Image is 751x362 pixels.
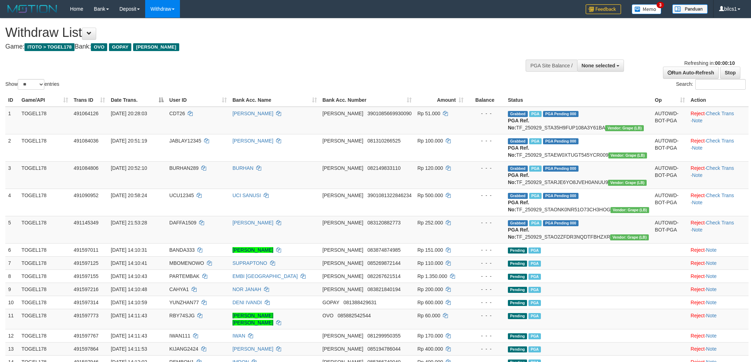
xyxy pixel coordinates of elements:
[692,200,703,205] a: Note
[417,286,443,292] span: Rp 200.000
[543,166,579,172] span: PGA Pending
[91,43,107,51] span: OVO
[652,107,688,134] td: AUTOWD-BOT-PGA
[232,286,261,292] a: NOR JANAH
[323,333,363,339] span: [PERSON_NAME]
[19,309,71,329] td: TOGEL178
[169,273,199,279] span: PARTEMBAK
[505,107,652,134] td: TF_250929_STA35H9FUP108A3Y61BA
[508,166,528,172] span: Grabbed
[111,346,147,352] span: [DATE] 14:11:53
[676,79,746,90] label: Search:
[111,220,147,225] span: [DATE] 21:53:28
[688,94,749,107] th: Action
[19,216,71,243] td: TOGEL178
[688,269,749,283] td: ·
[508,138,528,144] span: Grabbed
[5,79,59,90] label: Show entries
[417,260,443,266] span: Rp 110.000
[19,256,71,269] td: TOGEL178
[74,260,99,266] span: 491597125
[469,286,502,293] div: - - -
[505,94,652,107] th: Status
[74,286,99,292] span: 491597216
[111,260,147,266] span: [DATE] 14:10:41
[323,220,363,225] span: [PERSON_NAME]
[706,111,734,116] a: Check Trans
[508,145,529,158] b: PGA Ref. No:
[5,134,19,161] td: 2
[688,329,749,342] td: ·
[466,94,505,107] th: Balance
[469,165,502,172] div: - - -
[528,261,541,267] span: Marked by bilcs1
[5,107,19,134] td: 1
[691,138,705,144] a: Reject
[706,346,717,352] a: Note
[166,94,230,107] th: User ID: activate to sort column ascending
[691,333,705,339] a: Reject
[367,165,400,171] span: Copy 082149833110 to clipboard
[111,247,147,253] span: [DATE] 14:10:31
[528,313,541,319] span: Marked by bilcs1
[169,165,198,171] span: BURHAN289
[320,94,415,107] th: Bank Acc. Number: activate to sort column ascending
[505,189,652,216] td: TF_250929_STAONK0NR51O73CH3HOG
[469,299,502,306] div: - - -
[529,220,542,226] span: Marked by bilcs1
[688,296,749,309] td: ·
[169,346,198,352] span: KIJANG2424
[367,333,400,339] span: Copy 081299950355 to clipboard
[586,4,621,14] img: Feedback.jpg
[505,216,652,243] td: TF_250929_STAO2ZFDR3NQDTFBHZXR
[691,111,705,116] a: Reject
[323,300,339,305] span: GOPAY
[169,300,199,305] span: YUNZHAN77
[415,94,466,107] th: Amount: activate to sort column ascending
[528,333,541,339] span: Marked by bilcs1
[19,94,71,107] th: Game/API: activate to sort column ascending
[323,138,363,144] span: [PERSON_NAME]
[706,286,717,292] a: Note
[608,180,647,186] span: Vendor URL: https://dashboard.q2checkout.com/secure
[688,243,749,256] td: ·
[706,220,734,225] a: Check Trans
[610,207,649,213] span: Vendor URL: https://dashboard.q2checkout.com/secure
[688,256,749,269] td: ·
[695,79,746,90] input: Search:
[672,4,708,14] img: panduan.png
[367,260,400,266] span: Copy 085269872144 to clipboard
[508,261,527,267] span: Pending
[706,333,717,339] a: Note
[508,333,527,339] span: Pending
[469,192,502,199] div: - - -
[19,329,71,342] td: TOGEL178
[111,273,147,279] span: [DATE] 14:10:43
[5,26,494,40] h1: Withdraw List
[169,220,196,225] span: DAFFA1509
[169,333,190,339] span: IWAN111
[111,286,147,292] span: [DATE] 14:10:48
[19,189,71,216] td: TOGEL178
[232,273,298,279] a: EMBI [GEOGRAPHIC_DATA]
[610,234,649,240] span: Vendor URL: https://dashboard.q2checkout.com/secure
[19,107,71,134] td: TOGEL178
[5,216,19,243] td: 5
[691,300,705,305] a: Reject
[5,4,59,14] img: MOTION_logo.png
[692,118,703,123] a: Note
[469,137,502,144] div: - - -
[528,300,541,306] span: Marked by bilcs1
[323,111,363,116] span: [PERSON_NAME]
[232,260,267,266] a: SUPRAPTONO
[469,219,502,226] div: - - -
[19,296,71,309] td: TOGEL178
[5,161,19,189] td: 3
[169,138,201,144] span: JABLAY12345
[684,60,735,66] span: Refreshing in:
[169,260,204,266] span: MBOMENOWO
[508,274,527,280] span: Pending
[169,111,185,116] span: CDT26
[691,165,705,171] a: Reject
[232,165,253,171] a: BURHAN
